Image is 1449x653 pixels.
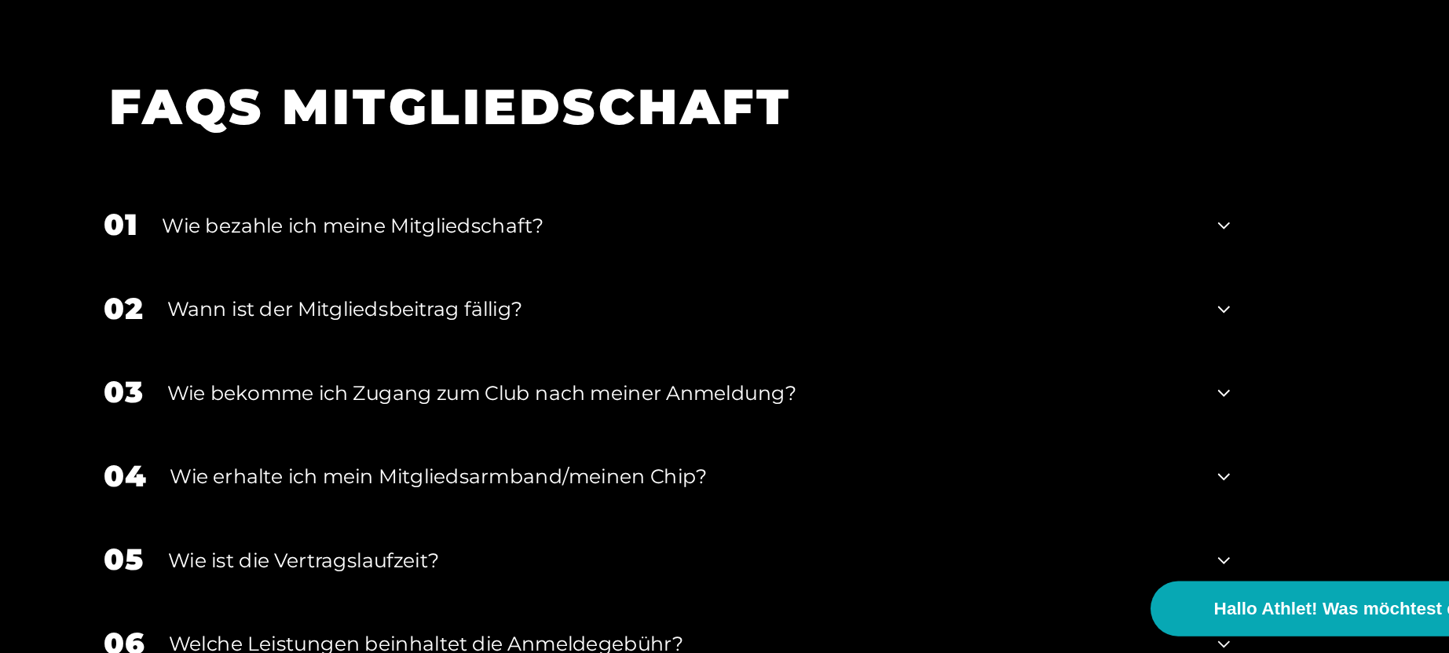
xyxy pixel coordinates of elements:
a: en [437,27,473,45]
div: Wie bezahle ich meine Mitgliedschaft? [322,286,1145,310]
div: 06 [276,614,308,649]
div: Wann ist der Mitgliedsbeitrag fällig? [326,353,1145,376]
div: Welche Leistungen beinhaltet die Anmeldegebühr? [327,620,1145,644]
div: 03 [276,413,306,449]
div: Wie bekomme ich Zugang zum Club nach meiner Anmeldung? [326,420,1145,443]
a: Clubs [243,28,317,42]
button: Hallo Athlet! Was möchtest du tun? [1111,581,1418,625]
span: Clubs [243,28,285,42]
div: 02 [276,347,306,382]
div: Wie ist die Vertragslaufzeit? [327,553,1145,577]
div: 04 [276,480,309,515]
a: MYEVO LOGIN [317,28,405,42]
div: 05 [276,547,307,582]
div: Wie erhalte ich mein Mitgliedsarmband/meinen Chip? [328,486,1145,510]
span: en [437,28,454,42]
span: Hallo Athlet! Was möchtest du tun? [1161,593,1399,614]
h1: FAQS MITGLIEDSCHAFT [280,178,1151,229]
div: 01 [276,280,302,315]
